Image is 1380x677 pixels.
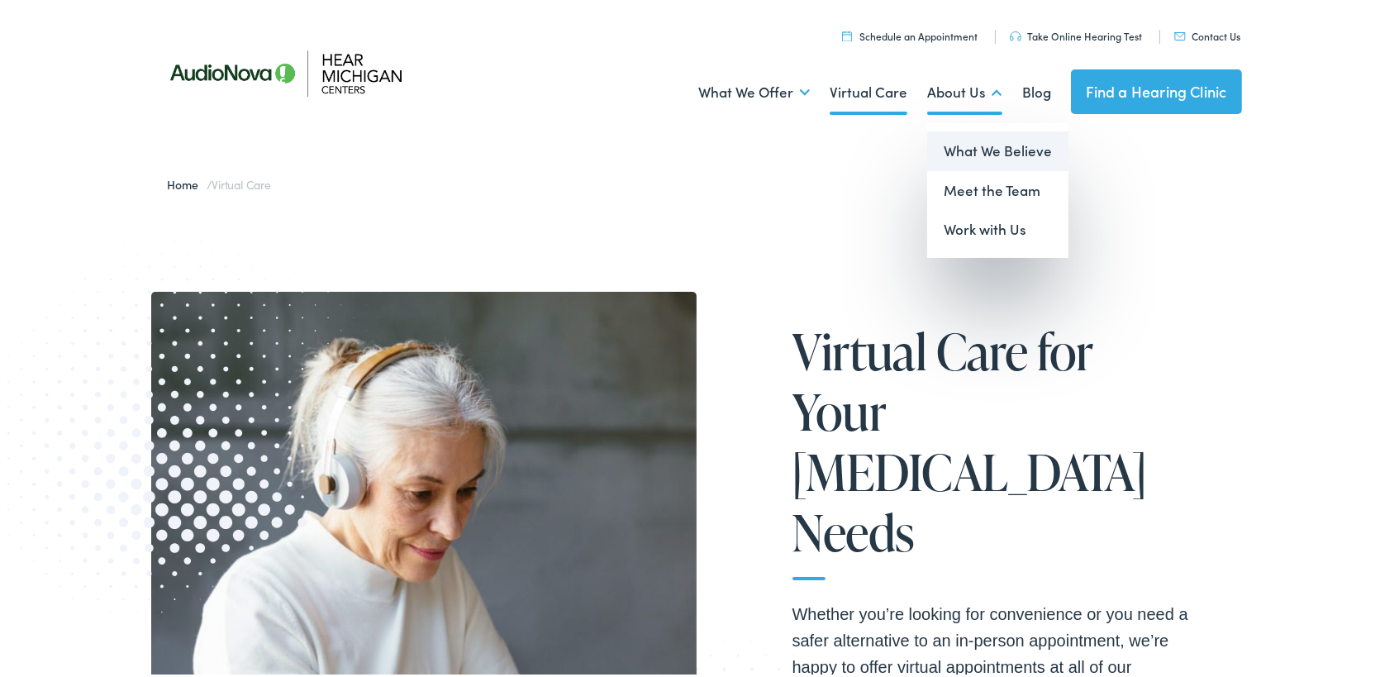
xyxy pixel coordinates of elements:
a: Blog [1022,59,1051,120]
img: utility icon [1174,29,1186,37]
a: What We Offer [698,59,810,120]
span: [MEDICAL_DATA] [792,441,1147,496]
span: Needs [792,502,915,556]
img: utility icon [1010,28,1021,38]
a: What We Believe [927,128,1068,168]
a: Virtual Care [830,59,907,120]
a: Contact Us [1174,26,1241,40]
a: Work with Us [927,207,1068,246]
a: About Us [927,59,1002,120]
span: Your [792,381,887,436]
a: Meet the Team [927,168,1068,207]
a: Take Online Hearing Test [1010,26,1143,40]
span: Virtual Care [212,173,270,189]
a: Schedule an Appointment [842,26,978,40]
span: Virtual [792,321,927,375]
span: Care [936,321,1028,375]
img: utility icon [842,27,852,38]
span: for [1037,321,1093,375]
a: Find a Hearing Clinic [1071,66,1242,111]
a: Home [168,173,207,189]
span: / [168,173,271,189]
